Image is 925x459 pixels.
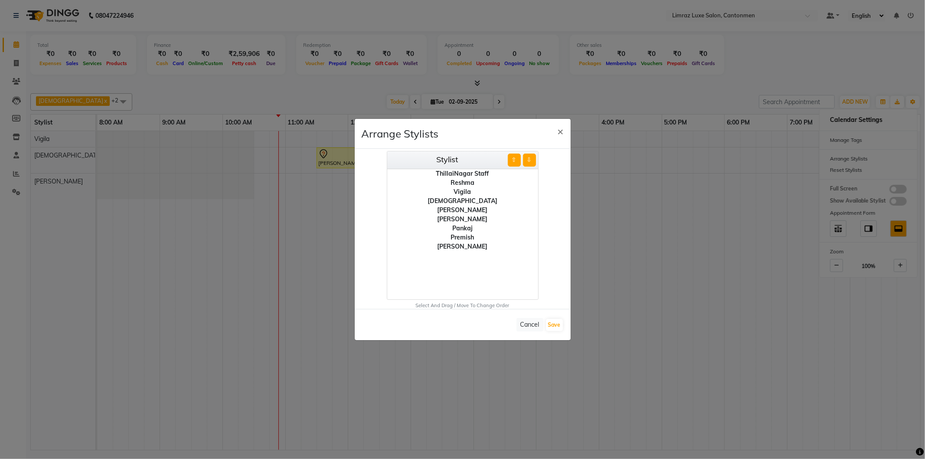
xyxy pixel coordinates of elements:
div: Vigila [387,187,538,197]
div: Pankaj [387,224,538,233]
div: Premish [387,233,538,242]
div: [PERSON_NAME] [387,242,538,251]
button: ⇧ [508,154,521,167]
div: Reshma [387,178,538,187]
span: × [558,125,564,138]
div: [PERSON_NAME] [387,206,538,215]
button: Close [551,119,571,143]
div: ThillaiNagar Staff [387,169,538,178]
button: Cancel [516,318,543,331]
button: Save [546,319,563,331]
button: ⇩ [523,154,536,167]
div: [PERSON_NAME] [387,215,538,224]
label: Stylist [437,154,458,165]
div: Select And Drag / Move To Change Order [355,302,571,309]
div: [DEMOGRAPHIC_DATA] [387,197,538,206]
h4: Arrange Stylists [362,126,439,141]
